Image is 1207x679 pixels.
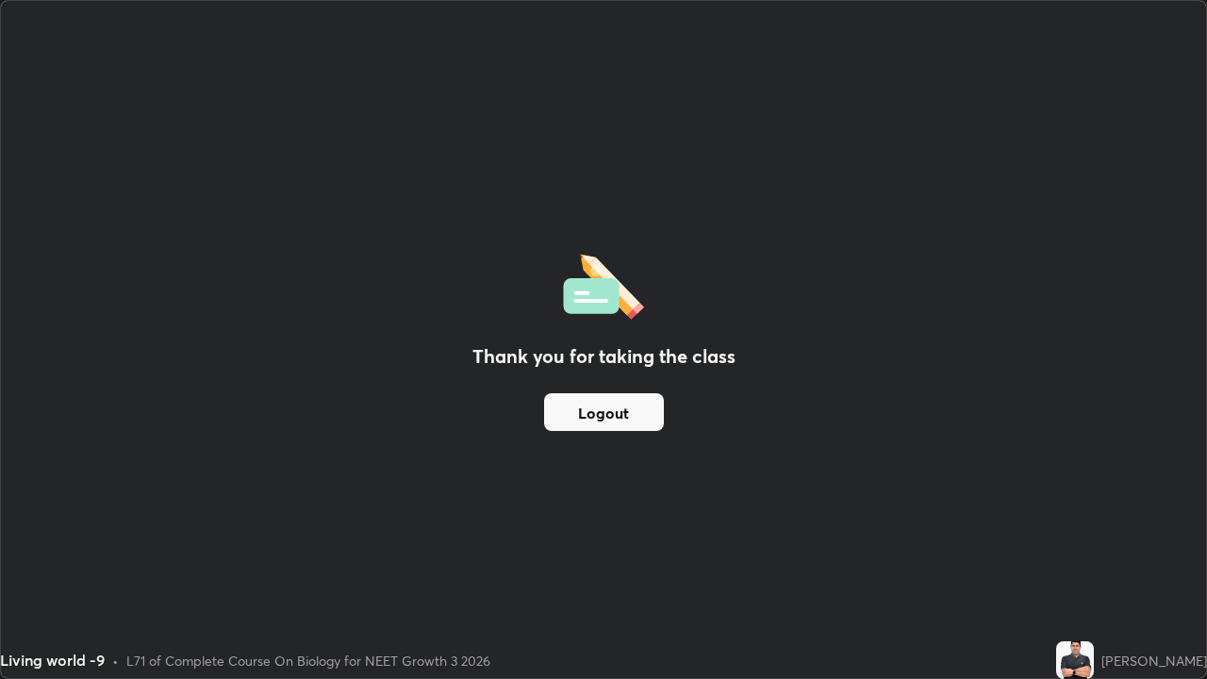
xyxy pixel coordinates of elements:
[1101,651,1207,671] div: [PERSON_NAME]
[112,651,119,671] div: •
[472,342,736,371] h2: Thank you for taking the class
[544,393,664,431] button: Logout
[1056,641,1094,679] img: 364720b0a7814bb496f4b8cab5382653.jpg
[563,248,644,320] img: offlineFeedback.1438e8b3.svg
[126,651,490,671] div: L71 of Complete Course On Biology for NEET Growth 3 2026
